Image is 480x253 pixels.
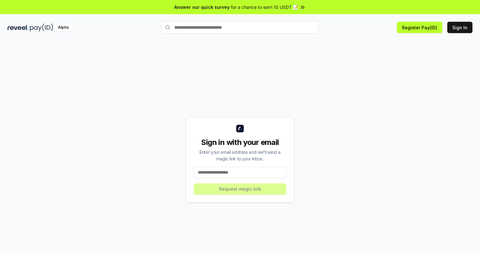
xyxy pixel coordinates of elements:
span: for a chance to earn 10 USDT 📝 [231,4,298,10]
button: Sign In [447,22,472,33]
button: Register Pay(ID) [397,22,442,33]
div: Sign in with your email [194,137,286,147]
span: Answer our quick survey [174,4,230,10]
img: logo_small [236,125,244,132]
div: Alpha [54,24,72,32]
div: Enter your email address and we’ll send a magic link to your inbox. [194,149,286,162]
img: reveel_dark [8,24,29,32]
img: pay_id [30,24,53,32]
